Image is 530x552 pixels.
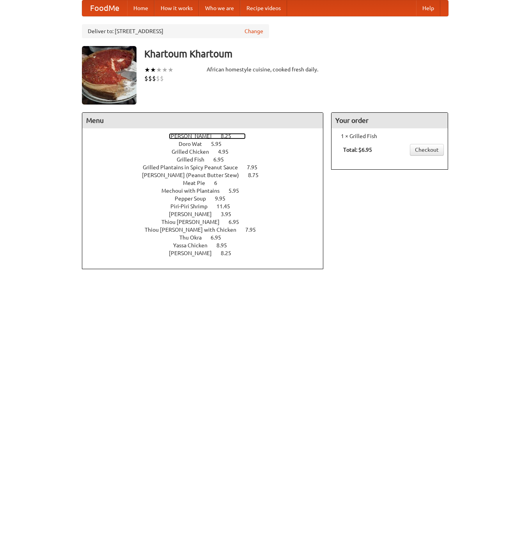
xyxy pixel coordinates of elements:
span: 7.95 [247,164,265,170]
span: 3.95 [221,211,239,217]
span: [PERSON_NAME] [169,133,220,139]
a: Change [245,27,263,35]
a: Grilled Chicken 4.95 [172,149,243,155]
span: [PERSON_NAME] (Peanut Butter Stew) [142,172,247,178]
span: [PERSON_NAME] [169,211,220,217]
span: 5.95 [229,188,247,194]
span: 6.95 [213,156,232,163]
span: 8.25 [221,133,239,139]
span: 7.95 [245,227,264,233]
li: $ [152,74,156,83]
span: 6.95 [229,219,247,225]
a: Pepper Soup 9.95 [175,195,240,202]
a: Grilled Fish 6.95 [177,156,238,163]
span: Grilled Fish [177,156,212,163]
li: ★ [156,66,162,74]
li: $ [160,74,164,83]
div: African homestyle cuisine, cooked fresh daily. [207,66,324,73]
a: Thiou [PERSON_NAME] with Chicken 7.95 [145,227,270,233]
span: 9.95 [215,195,233,202]
span: 11.45 [216,203,238,209]
span: 6 [214,180,225,186]
span: 6.95 [211,234,229,241]
a: Mechoui with Plantains 5.95 [161,188,253,194]
a: Help [416,0,440,16]
li: ★ [144,66,150,74]
span: Yassa Chicken [173,242,215,248]
a: Grilled Plantains in Spicy Peanut Sauce 7.95 [143,164,272,170]
h3: Khartoum Khartoum [144,46,448,62]
span: 8.25 [221,250,239,256]
li: 1 × Grilled Fish [335,132,444,140]
li: ★ [168,66,174,74]
a: Thiou [PERSON_NAME] 6.95 [161,219,253,225]
span: Grilled Chicken [172,149,217,155]
li: $ [148,74,152,83]
span: Meat Pie [183,180,213,186]
h4: Menu [82,113,323,128]
li: ★ [162,66,168,74]
a: [PERSON_NAME] 8.25 [169,250,246,256]
span: Piri-Piri Shrimp [170,203,215,209]
div: Deliver to: [STREET_ADDRESS] [82,24,269,38]
a: [PERSON_NAME] 8.25 [169,133,246,139]
span: Thu Okra [179,234,209,241]
span: 5.95 [211,141,229,147]
img: angular.jpg [82,46,136,105]
a: Yassa Chicken 8.95 [173,242,241,248]
a: Recipe videos [240,0,287,16]
span: 4.95 [218,149,236,155]
li: $ [144,74,148,83]
span: Grilled Plantains in Spicy Peanut Sauce [143,164,246,170]
a: FoodMe [82,0,127,16]
span: Doro Wat [179,141,210,147]
span: 8.75 [248,172,266,178]
a: [PERSON_NAME] 3.95 [169,211,246,217]
a: Home [127,0,154,16]
a: [PERSON_NAME] (Peanut Butter Stew) 8.75 [142,172,273,178]
span: Mechoui with Plantains [161,188,227,194]
a: Doro Wat 5.95 [179,141,236,147]
span: Thiou [PERSON_NAME] [161,219,227,225]
li: $ [156,74,160,83]
span: Pepper Soup [175,195,214,202]
a: How it works [154,0,199,16]
h4: Your order [331,113,448,128]
a: Who we are [199,0,240,16]
a: Piri-Piri Shrimp 11.45 [170,203,245,209]
span: 8.95 [216,242,235,248]
li: ★ [150,66,156,74]
span: [PERSON_NAME] [169,250,220,256]
span: Thiou [PERSON_NAME] with Chicken [145,227,244,233]
a: Meat Pie 6 [183,180,232,186]
a: Checkout [410,144,444,156]
b: Total: $6.95 [343,147,372,153]
a: Thu Okra 6.95 [179,234,236,241]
